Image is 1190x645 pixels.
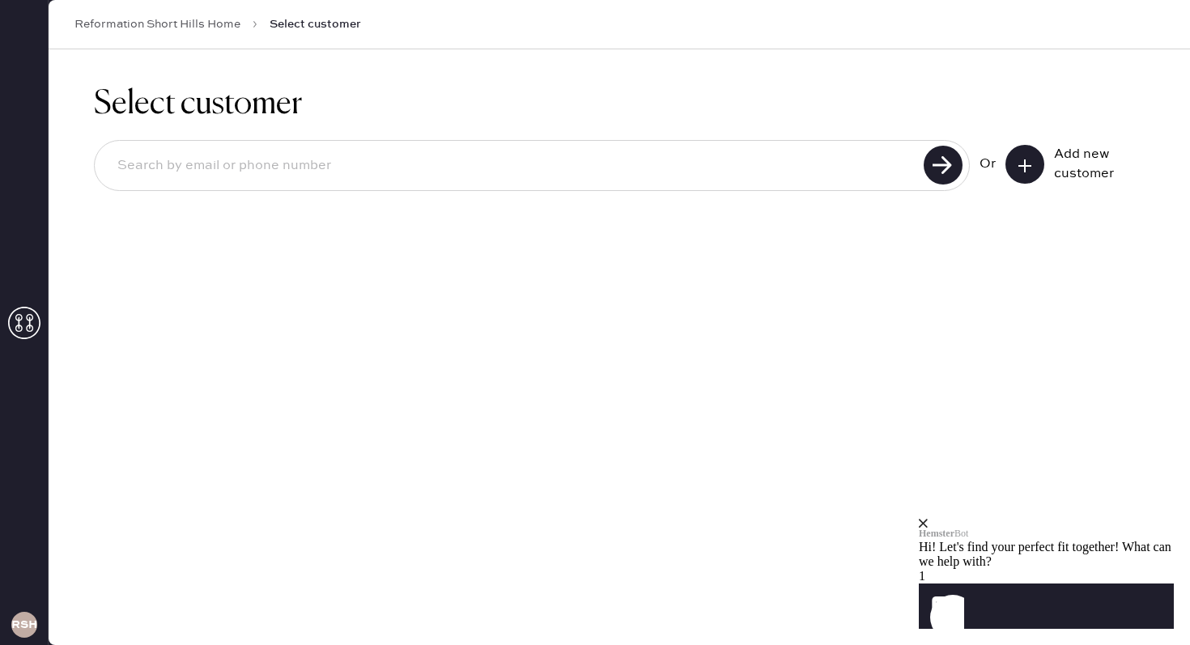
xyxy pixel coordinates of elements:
h3: RSHA [11,619,37,630]
iframe: Front Chat [919,420,1186,642]
div: Or [980,155,996,174]
input: Search by email or phone number [104,147,919,185]
div: Add new customer [1054,145,1135,184]
a: Reformation Short Hills Home [74,16,240,32]
h1: Select customer [94,85,1145,124]
span: Select customer [270,16,361,32]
